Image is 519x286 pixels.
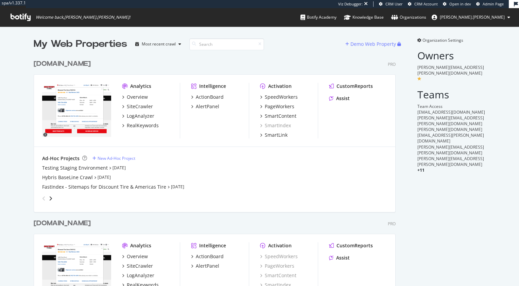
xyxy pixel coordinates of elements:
div: SmartLink [265,132,288,138]
a: [DATE] [98,174,111,180]
img: discounttire.com [42,83,111,138]
div: My Web Properties [34,37,127,51]
div: Intelligence [199,83,226,90]
a: Hybris BaseLine Crawl [42,174,93,181]
a: SpeedWorkers [260,94,298,100]
span: CRM Account [414,1,438,6]
div: AlertPanel [196,103,219,110]
div: Assist [336,254,350,261]
button: Most recent crawl [133,39,184,50]
div: CustomReports [336,83,373,90]
div: Pro [388,61,396,67]
a: CRM User [379,1,403,7]
div: AlertPanel [196,263,219,269]
a: [DATE] [171,184,184,190]
div: ActionBoard [196,253,224,260]
div: Assist [336,95,350,102]
div: angle-right [48,195,53,202]
a: Overview [122,253,148,260]
span: + 11 [417,167,425,173]
div: Organizations [391,14,426,21]
span: [PERSON_NAME][EMAIL_ADDRESS][PERSON_NAME][DOMAIN_NAME] [417,156,484,167]
div: Intelligence [199,242,226,249]
div: LogAnalyzer [127,113,154,119]
a: Admin Page [476,1,504,7]
a: AlertPanel [191,263,219,269]
a: LogAnalyzer [122,113,154,119]
div: Demo Web Property [350,41,396,47]
div: Activation [268,242,292,249]
div: PageWorkers [265,103,294,110]
div: Activation [268,83,292,90]
span: CRM User [385,1,403,6]
a: AlertPanel [191,103,219,110]
div: SpeedWorkers [265,94,298,100]
span: [PERSON_NAME][EMAIL_ADDRESS][PERSON_NAME][DOMAIN_NAME] [417,115,484,127]
a: ActionBoard [191,253,224,260]
span: Welcome back, [PERSON_NAME].[PERSON_NAME] ! [36,15,130,20]
a: Knowledge Base [344,8,384,26]
div: SmartContent [265,113,296,119]
div: Ad-Hoc Projects [42,155,80,162]
a: SmartLink [260,132,288,138]
div: Analytics [130,242,151,249]
div: Analytics [130,83,151,90]
div: Overview [127,94,148,100]
a: Open in dev [443,1,471,7]
span: Open in dev [449,1,471,6]
button: [PERSON_NAME].[PERSON_NAME] [426,12,516,23]
span: [PERSON_NAME][DOMAIN_NAME][EMAIL_ADDRESS][PERSON_NAME][DOMAIN_NAME] [417,127,484,144]
a: New Ad-Hoc Project [92,155,135,161]
div: CustomReports [336,242,373,249]
a: Organizations [391,8,426,26]
div: Pro [388,221,396,227]
a: SmartContent [260,272,296,279]
a: SmartIndex [260,122,291,129]
div: SiteCrawler [127,103,153,110]
a: Botify Academy [300,8,336,26]
a: SiteCrawler [122,103,153,110]
span: [PERSON_NAME][EMAIL_ADDRESS][PERSON_NAME][DOMAIN_NAME] [417,64,484,76]
a: [DOMAIN_NAME] [34,59,93,69]
a: PageWorkers [260,263,294,269]
a: CustomReports [329,83,373,90]
a: [DOMAIN_NAME] [34,218,93,228]
a: SiteCrawler [122,263,153,269]
div: LogAnalyzer [127,272,154,279]
a: LogAnalyzer [122,272,154,279]
a: SpeedWorkers [260,253,298,260]
a: SmartContent [260,113,296,119]
div: Overview [127,253,148,260]
a: FastIndex - Sitemaps for Discount Tire & Americas Tire [42,184,166,190]
a: CRM Account [408,1,438,7]
a: Assist [329,95,350,102]
a: [DATE] [113,165,126,171]
a: Testing Staging Environment [42,165,108,171]
div: Botify Academy [300,14,336,21]
h2: Owners [417,50,486,61]
div: New Ad-Hoc Project [98,155,135,161]
div: RealKeywords [127,122,159,129]
div: Team Access [417,103,486,109]
div: Viz Debugger: [338,1,363,7]
a: Overview [122,94,148,100]
span: [EMAIL_ADDRESS][DOMAIN_NAME] [417,109,485,115]
span: Admin Page [483,1,504,6]
div: angle-left [39,193,48,204]
div: [DOMAIN_NAME] [34,218,91,228]
a: PageWorkers [260,103,294,110]
a: RealKeywords [122,122,159,129]
div: Most recent crawl [142,42,176,46]
span: [PERSON_NAME][EMAIL_ADDRESS][PERSON_NAME][DOMAIN_NAME] [417,144,484,156]
div: Knowledge Base [344,14,384,21]
div: [DOMAIN_NAME] [34,59,91,69]
span: Organization Settings [422,37,463,43]
a: ActionBoard [191,94,224,100]
span: heidi.noonan [440,14,505,20]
